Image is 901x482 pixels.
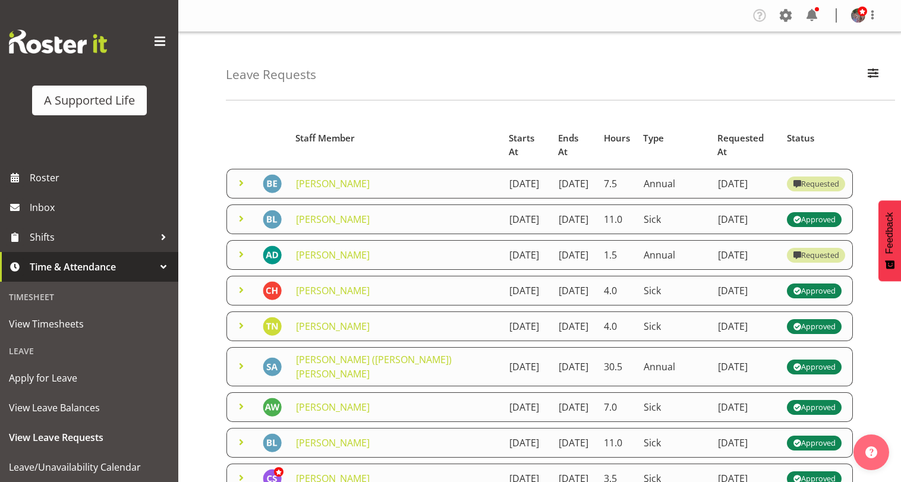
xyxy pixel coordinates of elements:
td: 4.0 [597,276,637,305]
td: [DATE] [502,311,552,341]
td: Sick [637,204,711,234]
button: Feedback - Show survey [878,200,901,281]
div: Requested [793,248,839,262]
span: Roster [30,169,172,187]
div: Approved [793,283,836,298]
div: Approved [793,319,836,333]
a: View Leave Requests [3,423,175,452]
span: Leave/Unavailability Calendar [9,458,169,476]
td: [DATE] [711,240,780,270]
img: bronwyn-lucas5845.jpg [263,433,282,452]
div: Approved [793,436,836,450]
td: [DATE] [502,276,552,305]
td: 4.0 [597,311,637,341]
td: 11.0 [597,428,637,458]
span: Shifts [30,228,155,246]
a: [PERSON_NAME] [296,213,370,226]
a: [PERSON_NAME] [296,401,370,414]
span: Hours [604,131,630,145]
td: 7.0 [597,392,637,422]
a: Leave/Unavailability Calendar [3,452,175,482]
a: [PERSON_NAME] [296,320,370,333]
a: [PERSON_NAME] [296,248,370,262]
a: [PERSON_NAME] [296,284,370,297]
img: rebecca-batesb34ca9c4cab83ab085f7a62cef5c7591.png [851,8,865,23]
span: Ends At [558,131,590,159]
span: Inbox [30,199,172,216]
td: 11.0 [597,204,637,234]
td: [DATE] [552,428,597,458]
a: View Timesheets [3,309,175,339]
td: [DATE] [711,428,780,458]
td: [DATE] [552,276,597,305]
span: Feedback [884,212,895,254]
td: [DATE] [552,311,597,341]
span: Apply for Leave [9,369,169,387]
td: Annual [637,240,711,270]
a: [PERSON_NAME] ([PERSON_NAME]) [PERSON_NAME] [296,353,452,380]
img: tupou-neiufi11486.jpg [263,317,282,336]
td: [DATE] [502,428,552,458]
td: Sick [637,311,711,341]
span: Requested At [717,131,773,159]
td: 30.5 [597,347,637,386]
img: chloe-harris11174.jpg [263,281,282,300]
td: [DATE] [552,347,597,386]
td: [DATE] [502,169,552,199]
a: Apply for Leave [3,363,175,393]
td: Annual [637,169,711,199]
img: beth-england5870.jpg [263,174,282,193]
div: Requested [793,177,839,191]
img: Rosterit website logo [9,30,107,53]
td: [DATE] [552,204,597,234]
td: [DATE] [711,276,780,305]
td: Sick [637,428,711,458]
td: Sick [637,276,711,305]
span: Type [643,131,664,145]
td: Annual [637,347,711,386]
td: [DATE] [711,311,780,341]
span: Staff Member [295,131,355,145]
img: steve-aitken5816.jpg [263,357,282,376]
span: Time & Attendance [30,258,155,276]
div: Leave [3,339,175,363]
span: Starts At [509,131,544,159]
td: [DATE] [502,240,552,270]
img: help-xxl-2.png [865,446,877,458]
span: View Timesheets [9,315,169,333]
div: A Supported Life [44,92,135,109]
td: [DATE] [552,392,597,422]
td: [DATE] [552,240,597,270]
a: [PERSON_NAME] [296,436,370,449]
td: 7.5 [597,169,637,199]
a: [PERSON_NAME] [296,177,370,190]
td: [DATE] [711,204,780,234]
td: [DATE] [502,392,552,422]
span: View Leave Balances [9,399,169,417]
div: Approved [793,212,836,226]
button: Filter Employees [861,62,886,88]
td: [DATE] [711,347,780,386]
td: [DATE] [711,392,780,422]
td: [DATE] [711,169,780,199]
div: Approved [793,360,836,374]
span: View Leave Requests [9,429,169,446]
h4: Leave Requests [226,68,316,81]
td: [DATE] [502,347,552,386]
div: Timesheet [3,285,175,309]
img: abbie-davies10791.jpg [263,245,282,264]
a: View Leave Balances [3,393,175,423]
span: Status [787,131,814,145]
img: bronwyn-lucas5845.jpg [263,210,282,229]
td: Sick [637,392,711,422]
td: [DATE] [502,204,552,234]
img: alysha-watene10441.jpg [263,398,282,417]
div: Approved [793,400,836,414]
td: [DATE] [552,169,597,199]
td: 1.5 [597,240,637,270]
